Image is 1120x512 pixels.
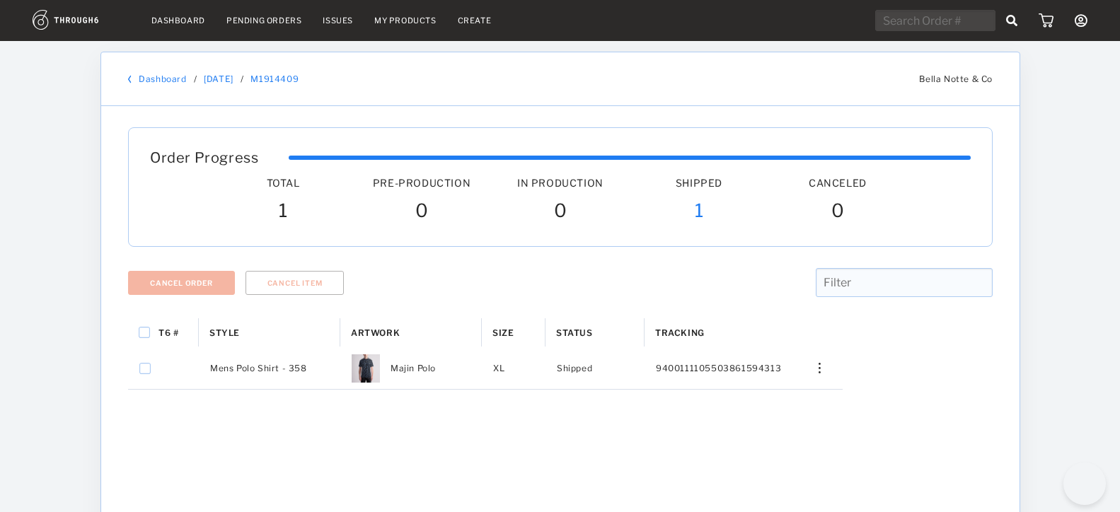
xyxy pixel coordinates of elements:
[278,199,287,225] span: 1
[250,74,299,84] a: M1914409
[204,74,233,84] a: [DATE]
[517,177,604,189] span: In Production
[158,327,178,338] span: T6 #
[372,177,470,189] span: Pre-Production
[323,16,353,25] a: Issues
[458,16,492,25] a: Create
[655,327,705,338] span: Tracking
[150,149,258,166] span: Order Progress
[210,359,307,378] span: Mens Polo Shirt - 358
[352,354,380,383] img: 19472_Thumb_fb6646f7f8dd480daec74eed402f3f3f-9472-.png
[875,10,995,31] input: Search Order #
[128,271,235,295] button: Cancel Order
[128,75,132,83] img: back_bracket.f28aa67b.svg
[150,279,213,287] div: Cancel Order
[1039,13,1053,28] img: icon_cart.dab5cea1.svg
[556,327,593,338] span: Status
[267,279,322,287] span: Cancel Item
[139,74,186,84] a: Dashboard
[209,327,240,338] span: Style
[266,177,299,189] span: Total
[391,359,436,378] span: Majin Polo
[919,74,993,84] span: Bella Notte & Co
[193,74,197,84] div: /
[1063,462,1106,505] iframe: Toggle Customer Support
[675,177,722,189] span: Shipped
[694,199,703,225] span: 1
[245,271,344,295] button: Cancel Item
[128,347,843,390] div: Press SPACE to select this row.
[818,363,820,373] img: meatball_vertical.0c7b41df.svg
[557,359,592,378] span: Shipped
[240,74,243,84] div: /
[492,327,514,338] span: Size
[374,16,437,25] a: My Products
[415,199,428,225] span: 0
[151,16,205,25] a: Dashboard
[33,10,130,30] img: logo.1c10ca64.svg
[815,268,992,297] input: Filter
[809,177,867,189] span: Canceled
[351,327,400,338] span: Artwork
[831,199,844,225] span: 0
[553,199,567,225] span: 0
[482,347,545,389] div: XL
[226,16,301,25] a: Pending Orders
[656,359,781,378] span: 9400111105503861594313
